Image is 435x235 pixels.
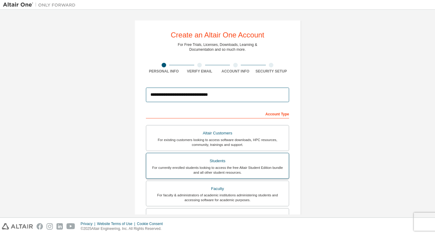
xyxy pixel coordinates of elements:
div: Website Terms of Use [97,221,137,226]
div: Account Type [146,109,289,118]
img: Altair One [3,2,79,8]
div: Altair Customers [150,129,285,137]
div: Cookie Consent [137,221,166,226]
div: Faculty [150,185,285,193]
div: For Free Trials, Licenses, Downloads, Learning & Documentation and so much more. [178,42,257,52]
img: instagram.svg [47,223,53,230]
img: linkedin.svg [56,223,63,230]
div: Students [150,157,285,165]
div: For existing customers looking to access software downloads, HPC resources, community, trainings ... [150,137,285,147]
div: For faculty & administrators of academic institutions administering students and accessing softwa... [150,193,285,202]
div: Privacy [81,221,97,226]
div: Account Info [217,69,253,74]
div: Create an Altair One Account [171,31,264,39]
div: Personal Info [146,69,182,74]
p: © 2025 Altair Engineering, Inc. All Rights Reserved. [81,226,166,231]
div: Everyone else [150,212,285,221]
img: youtube.svg [66,223,75,230]
img: altair_logo.svg [2,223,33,230]
div: Verify Email [182,69,218,74]
div: For currently enrolled students looking to access the free Altair Student Edition bundle and all ... [150,165,285,175]
div: Security Setup [253,69,289,74]
img: facebook.svg [37,223,43,230]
